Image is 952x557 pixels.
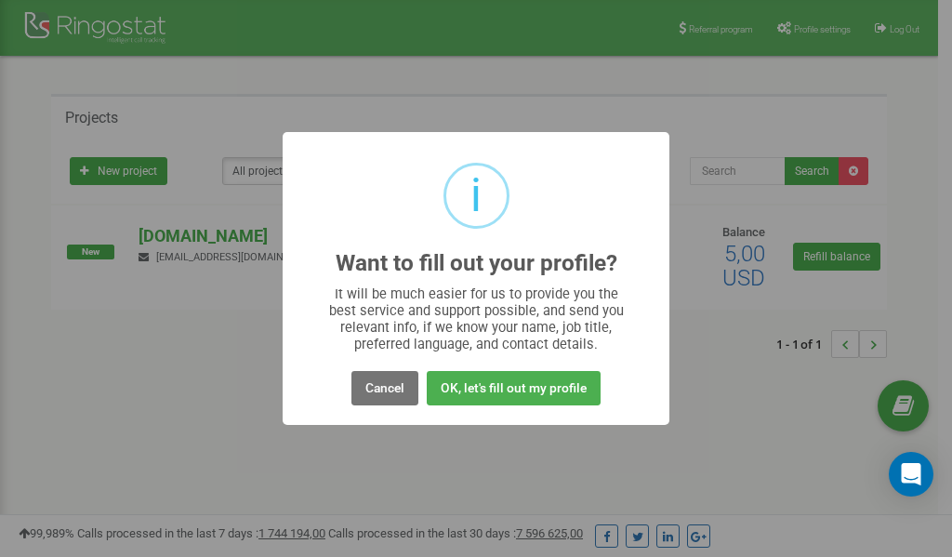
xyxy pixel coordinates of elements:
[470,166,482,226] div: i
[351,371,418,405] button: Cancel
[336,251,617,276] h2: Want to fill out your profile?
[427,371,601,405] button: OK, let's fill out my profile
[320,285,633,352] div: It will be much easier for us to provide you the best service and support possible, and send you ...
[889,452,933,497] div: Open Intercom Messenger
